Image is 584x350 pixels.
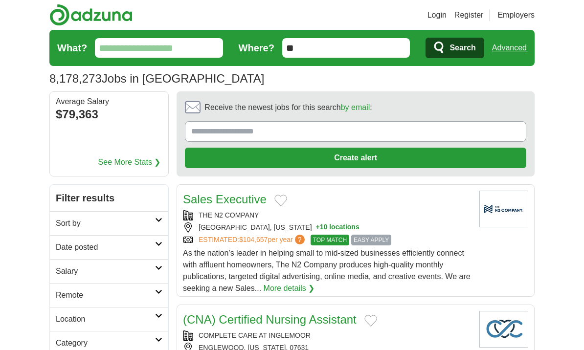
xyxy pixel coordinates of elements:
a: See More Stats ❯ [98,156,161,168]
span: 8,178,273 [49,70,102,87]
div: Average Salary [56,98,162,106]
button: Search [426,38,484,58]
h2: Date posted [56,241,155,253]
a: by email [341,103,370,111]
span: EASY APPLY [351,235,391,245]
h2: Filter results [50,185,168,211]
button: Add to favorite jobs [364,315,377,327]
a: ESTIMATED:$104,657per year? [199,235,307,245]
span: As the nation’s leader in helping small to mid-sized businesses efficiently connect with affluent... [183,249,471,292]
a: Register [454,9,484,21]
a: Salary [50,259,168,283]
a: Sales Executive [183,193,267,206]
button: Create alert [185,148,526,168]
h2: Salary [56,265,155,277]
div: $79,363 [56,106,162,123]
a: (CNA) Certified Nursing Assistant [183,313,357,326]
span: ? [295,235,305,244]
img: Adzuna logo [49,4,133,26]
a: More details ❯ [264,283,315,294]
div: COMPLETE CARE AT INGLEMOOR [183,330,472,341]
h1: Jobs in [GEOGRAPHIC_DATA] [49,72,264,85]
h2: Remote [56,289,155,301]
div: THE N2 COMPANY [183,210,472,220]
span: Search [449,38,475,58]
a: Employers [497,9,535,21]
a: Remote [50,283,168,307]
a: Sort by [50,211,168,235]
img: Company logo [479,191,528,227]
h2: Sort by [56,218,155,229]
a: Location [50,307,168,331]
button: +10 locations [316,222,359,233]
h2: Category [56,337,155,349]
h2: Location [56,313,155,325]
span: $104,657 [239,236,268,243]
button: Add to favorite jobs [274,195,287,206]
a: Advanced [492,38,527,58]
label: What? [57,41,87,55]
span: Receive the newest jobs for this search : [204,102,372,113]
img: Company logo [479,311,528,348]
div: [GEOGRAPHIC_DATA], [US_STATE] [183,222,472,233]
a: Login [427,9,447,21]
a: Date posted [50,235,168,259]
span: + [316,222,320,233]
span: TOP MATCH [311,235,349,245]
label: Where? [239,41,274,55]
